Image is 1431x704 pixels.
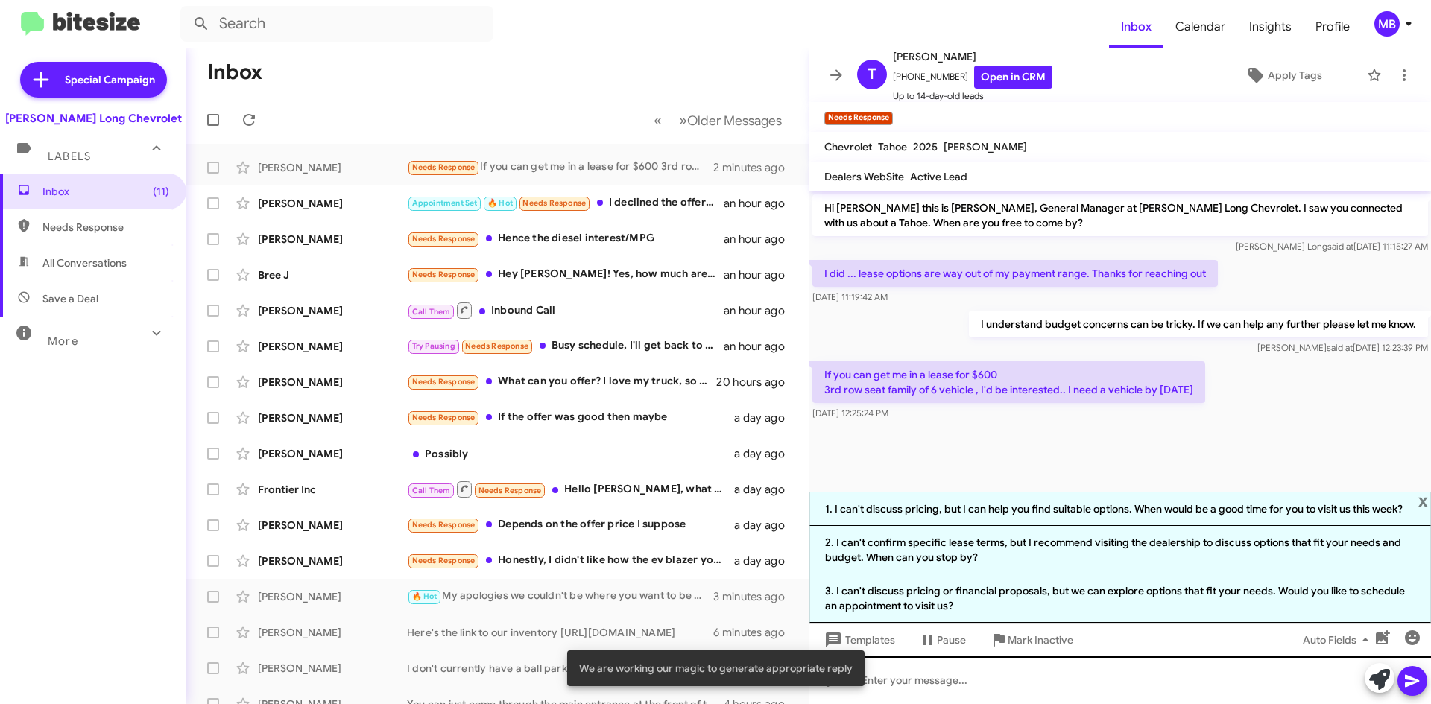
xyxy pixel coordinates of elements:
small: Needs Response [824,112,893,125]
p: Hi [PERSON_NAME] this is [PERSON_NAME], General Manager at [PERSON_NAME] Long Chevrolet. I saw yo... [812,194,1428,236]
span: Special Campaign [65,72,155,87]
div: a day ago [734,482,797,497]
button: Pause [907,627,978,653]
span: Apply Tags [1268,62,1322,89]
span: [PERSON_NAME] [893,48,1052,66]
div: Frontier Inc [258,482,407,497]
div: 3 minutes ago [713,589,797,604]
span: said at [1327,342,1353,353]
span: Insights [1237,5,1304,48]
div: [PERSON_NAME] [258,160,407,175]
div: an hour ago [724,303,797,318]
div: If the offer was good then maybe [407,409,734,426]
span: [PHONE_NUMBER] [893,66,1052,89]
span: Needs Response [412,556,476,565]
div: Bree J [258,267,407,282]
div: 6 minutes ago [713,625,797,640]
span: Needs Response [412,520,476,530]
span: said at [1327,241,1353,252]
div: [PERSON_NAME] [258,410,407,425]
p: I did ... lease options are way out of my payment range. Thanks for reaching out [812,260,1218,287]
span: Labels [48,150,91,163]
span: Needs Response [412,413,476,422]
div: [PERSON_NAME] [258,518,407,533]
span: Needs Response [412,162,476,172]
a: Profile [1304,5,1362,48]
span: Pause [937,627,966,653]
div: If you can get me in a lease for $600 3rd row seat family of 6 vehicle , I'd be interested.. I ne... [407,159,713,176]
span: Active Lead [910,170,967,183]
span: Needs Response [412,377,476,387]
a: Special Campaign [20,62,167,98]
button: Mark Inactive [978,627,1085,653]
span: Call Them [412,486,451,495]
div: an hour ago [724,196,797,211]
div: I don't currently have a ball park on it. I would need more accurate mileage and photos of the ve... [407,661,724,676]
div: Here's the link to our inventory [URL][DOMAIN_NAME] [407,625,713,640]
div: Hello [PERSON_NAME], what do you have in mind? I have some older vehicles as well [407,480,734,498]
span: Dealers WebSite [824,170,904,183]
div: [PERSON_NAME] [258,446,407,461]
div: What can you offer? I love my truck, so it would have to be significant for me to sell. [407,373,716,390]
span: Up to 14-day-old leads [893,89,1052,104]
li: 1. I can't discuss pricing, but I can help you find suitable options. When would be a good time f... [809,492,1431,526]
button: Auto Fields [1291,627,1386,653]
div: [PERSON_NAME] [258,554,407,568]
div: a day ago [734,554,797,568]
span: Needs Response [412,234,476,244]
span: [DATE] 11:19:42 AM [812,291,888,302]
div: I declined the offer due to my current car having only 70k miles and the equinox having more than... [407,194,724,212]
a: Open in CRM [974,66,1052,89]
div: MB [1374,11,1400,37]
span: Older Messages [687,112,782,129]
span: Calendar [1163,5,1237,48]
div: an hour ago [724,232,797,247]
span: Save a Deal [42,291,98,306]
div: [PERSON_NAME] [258,375,407,390]
div: [PERSON_NAME] [258,196,407,211]
div: [PERSON_NAME] [258,589,407,604]
span: [DATE] 12:25:24 PM [812,408,888,419]
div: [PERSON_NAME] [258,661,407,676]
span: 🔥 Hot [412,592,437,601]
h1: Inbox [207,60,262,84]
span: » [679,111,687,130]
span: Needs Response [478,486,542,495]
div: [PERSON_NAME] [258,232,407,247]
button: Next [670,105,791,136]
button: Templates [809,627,907,653]
span: « [654,111,662,130]
span: Needs Response [522,198,586,208]
div: [PERSON_NAME] Long Chevrolet [5,111,182,126]
div: Hence the diesel interest/MPG [407,230,724,247]
div: Possibly [407,446,734,461]
button: Previous [645,105,671,136]
span: Appointment Set [412,198,478,208]
span: Chevrolet [824,140,872,153]
span: 2025 [913,140,938,153]
li: 2. I can't confirm specific lease terms, but I recommend visiting the dealership to discuss optio... [809,526,1431,574]
li: 3. I can't discuss pricing or financial proposals, but we can explore options that fit your needs... [809,574,1431,623]
span: Mark Inactive [1008,627,1073,653]
div: [PERSON_NAME] [258,303,407,318]
span: [PERSON_NAME] [944,140,1027,153]
a: Inbox [1109,5,1163,48]
span: Templates [821,627,895,653]
div: 2 minutes ago [713,160,797,175]
span: Needs Response [412,270,476,279]
div: an hour ago [724,267,797,282]
div: Inbound Call [407,301,724,320]
span: Inbox [42,184,169,199]
div: My apologies we couldn't be where you want to be on that vehicle. If your situation changes let u... [407,588,713,605]
span: Needs Response [465,341,528,351]
span: Needs Response [42,220,169,235]
p: If you can get me in a lease for $600 3rd row seat family of 6 vehicle , I'd be interested.. I ne... [812,361,1205,403]
button: Apply Tags [1207,62,1359,89]
span: We are working our magic to generate appropriate reply [579,661,853,676]
span: T [868,63,876,86]
span: 🔥 Hot [487,198,513,208]
span: All Conversations [42,256,127,270]
div: 20 hours ago [716,375,797,390]
div: [PERSON_NAME] [258,339,407,354]
input: Search [180,6,493,42]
